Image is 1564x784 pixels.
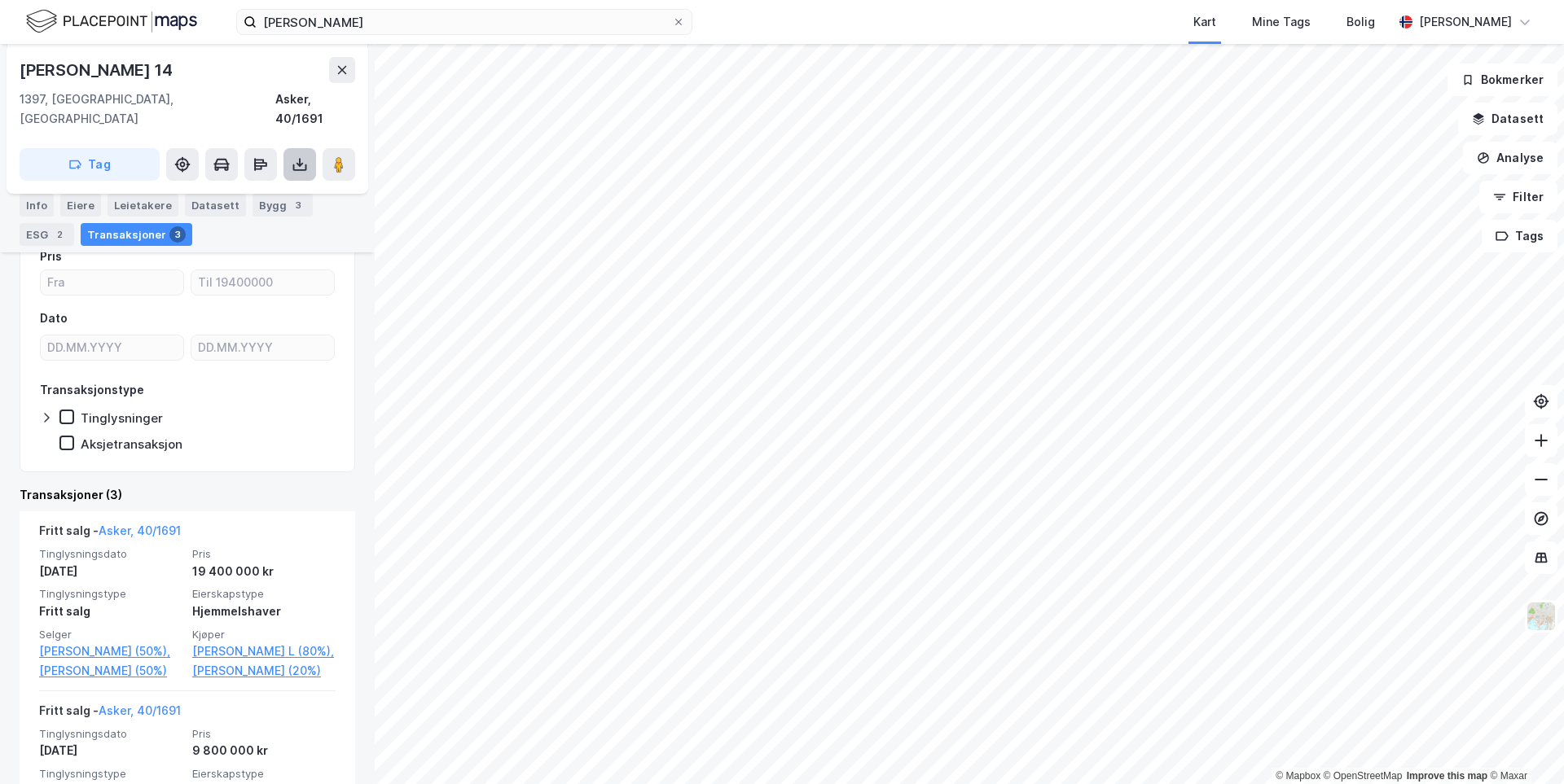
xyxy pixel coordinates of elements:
[99,703,181,717] a: Asker, 40/1691
[39,521,181,547] div: Fritt salg -
[1324,770,1403,782] a: OpenStreetMap
[20,57,176,83] div: [PERSON_NAME] 14
[192,602,336,621] div: Hjemmelshaver
[290,197,306,213] div: 3
[39,767,182,781] span: Tinglysningstype
[81,436,182,452] div: Aksjetransaksjon
[192,562,336,581] div: 19 400 000 kr
[39,741,182,760] div: [DATE]
[191,270,334,295] input: Til 19400000
[39,727,182,741] span: Tinglysningsdato
[99,523,181,537] a: Asker, 40/1691
[39,547,182,561] span: Tinglysningsdato
[40,380,144,400] div: Transaksjonstype
[51,226,68,243] div: 2
[253,194,313,217] div: Bygg
[39,602,182,621] div: Fritt salg
[20,223,74,246] div: ESG
[39,562,182,581] div: [DATE]
[20,90,275,129] div: 1397, [GEOGRAPHIC_DATA], [GEOGRAPHIC_DATA]
[192,767,336,781] span: Eierskapstype
[1463,142,1557,174] button: Analyse
[185,194,246,217] div: Datasett
[1407,770,1487,782] a: Improve this map
[191,335,334,360] input: DD.MM.YYYY
[1252,12,1311,32] div: Mine Tags
[41,270,183,295] input: Fra
[60,194,101,217] div: Eiere
[39,587,182,601] span: Tinglysningstype
[169,226,186,243] div: 3
[192,547,336,561] span: Pris
[81,223,192,246] div: Transaksjoner
[20,194,54,217] div: Info
[1482,220,1557,252] button: Tags
[26,7,197,36] img: logo.f888ab2527a4732fd821a326f86c7f29.svg
[41,335,183,360] input: DD.MM.YYYY
[192,661,336,681] a: [PERSON_NAME] (20%)
[1479,181,1557,213] button: Filter
[40,247,62,266] div: Pris
[40,309,68,328] div: Dato
[39,701,181,727] div: Fritt salg -
[108,194,178,217] div: Leietakere
[1276,770,1320,782] a: Mapbox
[275,90,355,129] div: Asker, 40/1691
[1419,12,1512,32] div: [PERSON_NAME]
[81,410,163,426] div: Tinglysninger
[192,587,336,601] span: Eierskapstype
[1347,12,1375,32] div: Bolig
[39,628,182,642] span: Selger
[192,727,336,741] span: Pris
[192,628,336,642] span: Kjøper
[1193,12,1216,32] div: Kart
[192,642,336,661] a: [PERSON_NAME] L (80%),
[20,148,160,181] button: Tag
[1483,706,1564,784] iframe: Chat Widget
[1526,601,1557,632] img: Z
[39,642,182,661] a: [PERSON_NAME] (50%),
[1483,706,1564,784] div: Kontrollprogram for chat
[1448,64,1557,96] button: Bokmerker
[192,741,336,760] div: 9 800 000 kr
[1458,103,1557,135] button: Datasett
[20,485,355,505] div: Transaksjoner (3)
[39,661,182,681] a: [PERSON_NAME] (50%)
[257,10,672,34] input: Søk på adresse, matrikkel, gårdeiere, leietakere eller personer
